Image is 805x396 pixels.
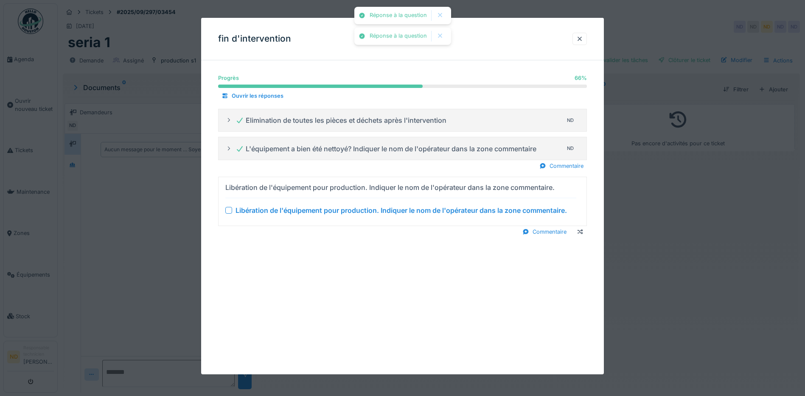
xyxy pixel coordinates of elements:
[236,144,536,154] div: L'équipement a bien été nettoyé? Indiquer le nom de l'opérateur dans la zone commentaire
[519,226,570,238] div: Commentaire
[370,33,427,40] div: Réponse à la question
[218,90,287,102] div: Ouvrir les réponses
[225,182,555,192] div: Libération de l'équipement pour production. Indiquer le nom de l'opérateur dans la zone commentaire.
[222,181,583,222] summary: Libération de l'équipement pour production. Indiquer le nom de l'opérateur dans la zone commentai...
[564,143,576,155] div: ND
[575,74,587,82] div: 66 %
[218,34,291,44] h3: fin d'intervention
[218,74,239,82] div: Progrès
[222,113,583,128] summary: Elimination de toutes les pièces et déchets après l'interventionND
[222,141,583,156] summary: L'équipement a bien été nettoyé? Indiquer le nom de l'opérateur dans la zone commentaireND
[218,85,587,88] progress: 66 %
[236,115,446,125] div: Elimination de toutes les pièces et déchets après l'intervention
[370,12,427,19] div: Réponse à la question
[236,205,567,215] div: Libération de l'équipement pour production. Indiquer le nom de l'opérateur dans la zone commentaire.
[536,160,587,172] div: Commentaire
[564,114,576,126] div: ND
